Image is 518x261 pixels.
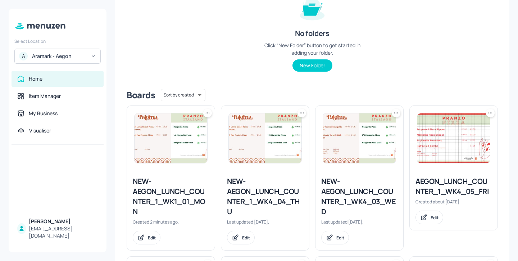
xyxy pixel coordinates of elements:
div: My Business [29,110,58,117]
img: 2025-09-17-175812225729257fze9b45li.jpeg [229,113,301,163]
div: Created 2 minutes ago. [133,219,209,225]
div: [EMAIL_ADDRESS][DOMAIN_NAME] [29,225,98,239]
div: Visualiser [29,127,51,134]
div: Edit [242,235,250,241]
div: [PERSON_NAME] [29,218,98,225]
div: Created about [DATE]. [415,199,492,205]
div: AEGON_LUNCH_COUNTER_1_WK4_05_FRI [415,176,492,197]
div: Boards [127,89,155,101]
div: Last updated [DATE]. [227,219,303,225]
div: NEW-AEGON_LUNCH_COUNTER_1_WK4_03_WED [321,176,397,217]
div: Edit [148,235,156,241]
div: Select Location [14,38,101,44]
div: Sort by created [161,88,205,102]
div: NEW-AEGON_LUNCH_COUNTER_1_WK1_01_MON [133,176,209,217]
div: A [19,52,28,60]
button: New Folder [292,59,332,72]
div: Edit [336,235,344,241]
div: No folders [295,28,329,39]
div: Item Manager [29,93,61,100]
div: Aramark - Aegon [32,53,86,60]
img: 2025-08-16-175534732780270bzhh6a385.jpeg [417,113,490,163]
div: Click “New Folder” button to get started in adding your folder. [258,41,366,57]
img: 2025-09-17-175812225729257fze9b45li.jpeg [135,113,207,163]
div: Edit [431,215,439,221]
img: 2025-09-17-1758108905662eig4xawdgsj.jpeg [323,113,396,163]
div: Last updated [DATE]. [321,219,397,225]
div: Home [29,75,42,82]
div: NEW-AEGON_LUNCH_COUNTER_1_WK4_04_THU [227,176,303,217]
